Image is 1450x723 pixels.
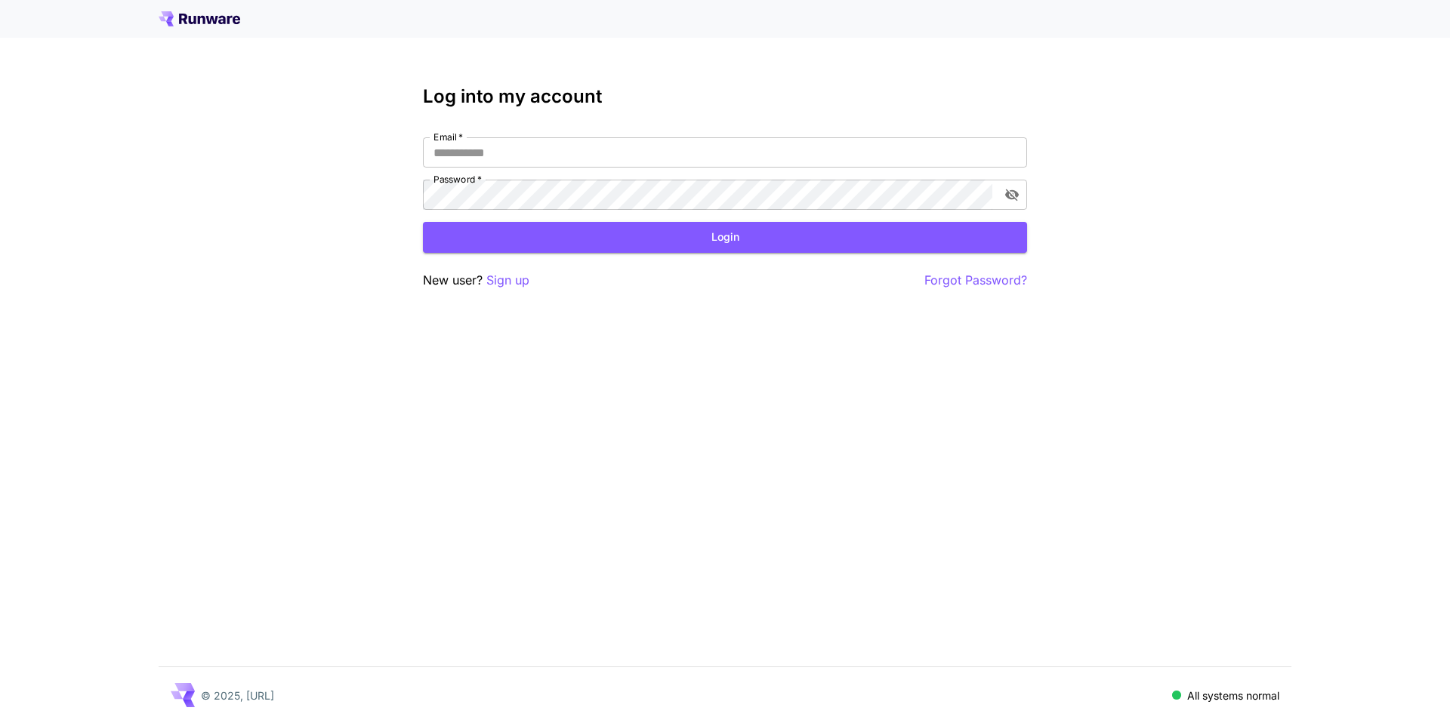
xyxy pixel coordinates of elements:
button: Login [423,222,1027,253]
button: Sign up [486,271,529,290]
label: Email [433,131,463,143]
label: Password [433,173,482,186]
h3: Log into my account [423,86,1027,107]
button: Forgot Password? [924,271,1027,290]
p: All systems normal [1187,688,1279,703]
p: New user? [423,271,529,290]
p: © 2025, [URL] [201,688,274,703]
button: toggle password visibility [998,181,1026,208]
